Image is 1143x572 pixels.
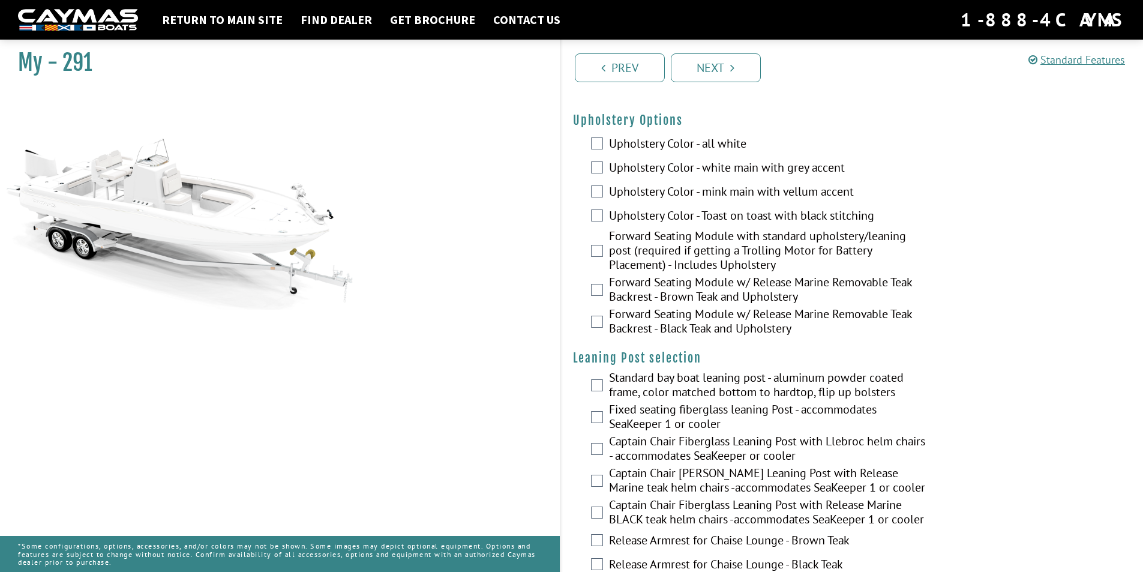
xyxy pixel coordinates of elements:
[295,12,378,28] a: Find Dealer
[609,307,929,339] label: Forward Seating Module w/ Release Marine Removable Teak Backrest - Black Teak and Upholstery
[18,9,138,31] img: white-logo-c9c8dbefe5ff5ceceb0f0178aa75bf4bb51f6bca0971e226c86eb53dfe498488.png
[609,370,929,402] label: Standard bay boat leaning post - aluminum powder coated frame, color matched bottom to hardtop, f...
[609,160,929,178] label: Upholstery Color - white main with grey accent
[961,7,1125,33] div: 1-888-4CAYMAS
[609,208,929,226] label: Upholstery Color - Toast on toast with black stitching
[573,113,1132,128] h4: Upholstery Options
[609,533,929,550] label: Release Armrest for Chaise Lounge - Brown Teak
[18,49,530,76] h1: My - 291
[609,466,929,498] label: Captain Chair [PERSON_NAME] Leaning Post with Release Marine teak helm chairs -accommodates SeaKe...
[609,136,929,154] label: Upholstery Color - all white
[1028,53,1125,67] a: Standard Features
[609,402,929,434] label: Fixed seating fiberglass leaning Post - accommodates SeaKeeper 1 or cooler
[609,184,929,202] label: Upholstery Color - mink main with vellum accent
[487,12,566,28] a: Contact Us
[156,12,289,28] a: Return to main site
[671,53,761,82] a: Next
[609,275,929,307] label: Forward Seating Module w/ Release Marine Removable Teak Backrest - Brown Teak and Upholstery
[573,351,1132,366] h4: Leaning Post selection
[575,53,665,82] a: Prev
[609,434,929,466] label: Captain Chair Fiberglass Leaning Post with Llebroc helm chairs - accommodates SeaKeeper or cooler
[609,498,929,529] label: Captain Chair Fiberglass Leaning Post with Release Marine BLACK teak helm chairs -accommodates Se...
[609,229,929,275] label: Forward Seating Module with standard upholstery/leaning post (required if getting a Trolling Moto...
[18,536,542,572] p: *Some configurations, options, accessories, and/or colors may not be shown. Some images may depic...
[384,12,481,28] a: Get Brochure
